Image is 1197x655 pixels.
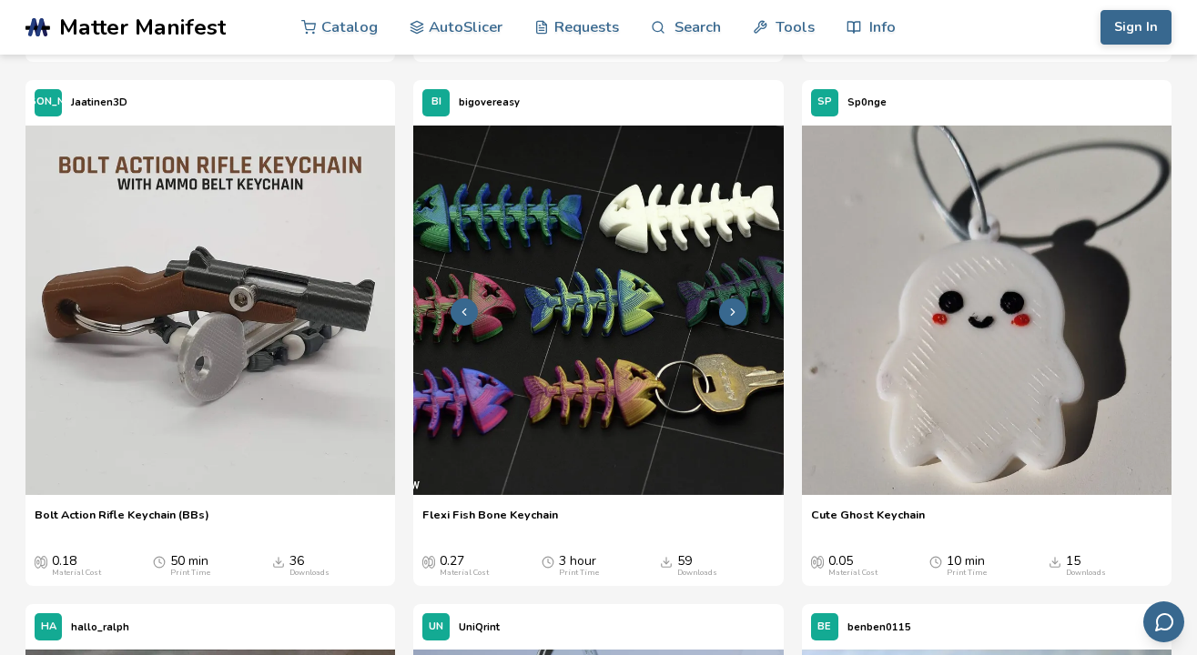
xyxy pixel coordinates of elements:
[828,554,877,578] div: 0.05
[440,554,489,578] div: 0.27
[422,508,558,535] a: Flexi Fish Bone Keychain
[5,96,91,108] span: [PERSON_NAME]
[289,554,330,578] div: 36
[677,569,717,578] div: Downloads
[1101,10,1172,45] button: Sign In
[559,569,599,578] div: Print Time
[947,554,987,578] div: 10 min
[847,618,911,637] p: benben0115
[811,554,824,569] span: Average Cost
[71,93,127,112] p: Jaatinen3D
[929,554,942,569] span: Average Print Time
[559,554,599,578] div: 3 hour
[459,618,500,637] p: UniQrint
[41,621,56,633] span: HA
[422,554,435,569] span: Average Cost
[660,554,673,569] span: Downloads
[431,96,441,108] span: BI
[153,554,166,569] span: Average Print Time
[429,621,443,633] span: UN
[59,15,226,40] span: Matter Manifest
[1049,554,1061,569] span: Downloads
[817,621,831,633] span: BE
[1143,601,1184,642] button: Send feedback via email
[1066,554,1106,578] div: 15
[35,508,209,535] a: Bolt Action Rifle Keychain (BBs)
[71,618,129,637] p: hallo_ralph
[272,554,285,569] span: Downloads
[542,554,554,569] span: Average Print Time
[440,569,489,578] div: Material Cost
[289,569,330,578] div: Downloads
[170,569,210,578] div: Print Time
[847,93,887,112] p: Sp0nge
[52,569,101,578] div: Material Cost
[52,554,101,578] div: 0.18
[1066,569,1106,578] div: Downloads
[677,554,717,578] div: 59
[459,93,520,112] p: bigovereasy
[828,569,877,578] div: Material Cost
[817,96,832,108] span: SP
[35,554,47,569] span: Average Cost
[811,508,925,535] a: Cute Ghost Keychain
[947,569,987,578] div: Print Time
[170,554,210,578] div: 50 min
